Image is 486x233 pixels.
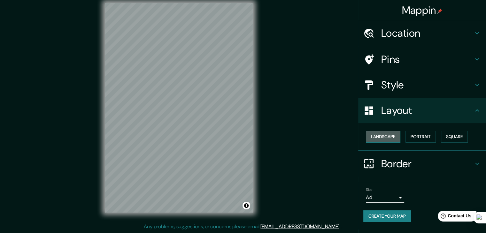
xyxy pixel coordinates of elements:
[358,98,486,123] div: Layout
[358,72,486,98] div: Style
[381,104,473,117] h4: Layout
[381,27,473,40] h4: Location
[358,151,486,177] div: Border
[381,79,473,91] h4: Style
[358,47,486,72] div: Pins
[358,20,486,46] div: Location
[366,192,404,203] div: A4
[402,4,443,17] h4: Mappin
[381,157,473,170] h4: Border
[429,208,479,226] iframe: Help widget launcher
[437,9,442,14] img: pin-icon.png
[243,202,250,209] button: Toggle attribution
[144,223,340,230] p: Any problems, suggestions, or concerns please email .
[381,53,473,66] h4: Pins
[340,223,341,230] div: .
[441,131,468,143] button: Square
[366,131,400,143] button: Landscape
[405,131,436,143] button: Portrait
[105,3,253,213] canvas: Map
[366,187,373,192] label: Size
[260,223,339,230] a: [EMAIL_ADDRESS][DOMAIN_NAME]
[341,223,343,230] div: .
[363,210,411,222] button: Create your map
